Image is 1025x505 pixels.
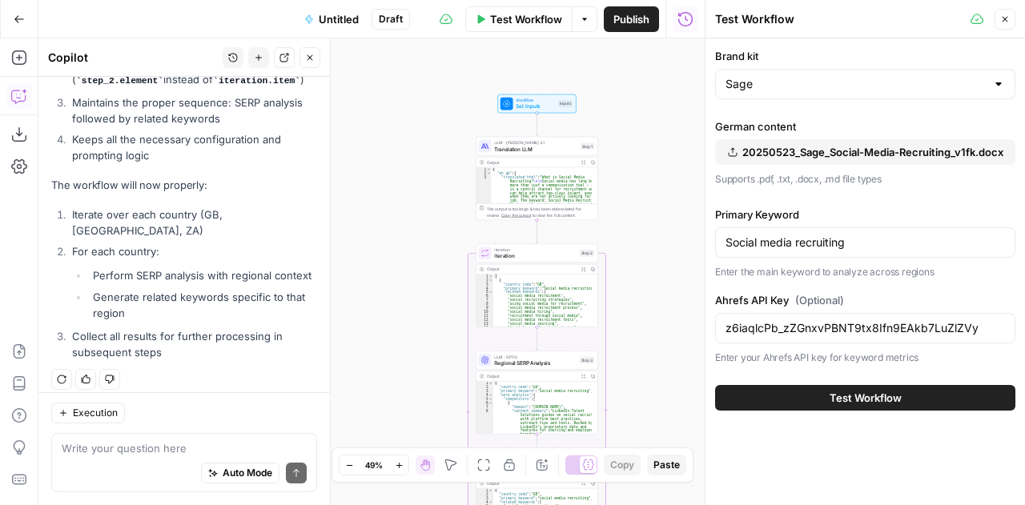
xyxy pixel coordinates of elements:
div: 7 [476,405,493,409]
input: Enter API key here [726,320,1005,336]
span: LLM · GPT-5 [494,354,576,360]
span: 49% [365,459,383,471]
g: Edge from step_1 to step_2 [536,220,538,243]
div: Inputs [558,100,573,107]
span: Copy [610,458,634,472]
button: 20250523_Sage_Social-Media-Recruiting_v1fk.docx [715,139,1015,165]
li: Perform SERP analysis with regional context [89,267,317,283]
div: Copilot [48,50,218,66]
div: Output [487,480,577,487]
span: Toggle code folding, rows 6 through 9 [488,401,492,405]
div: 14 [476,326,493,330]
div: 2 [476,171,492,175]
button: Publish [604,6,659,32]
div: Step 3 [580,357,595,364]
span: Toggle code folding, rows 4 through 23 [488,500,492,504]
li: Maintains the proper sequence: SERP analysis followed by related keywords [68,94,317,126]
div: 1 [476,488,493,492]
span: Toggle code folding, rows 1 through 24 [488,488,492,492]
button: Paste [647,455,686,475]
div: WorkflowSet InputsInputs [476,94,597,114]
span: Copy the output [501,213,531,218]
span: Iteration [494,246,576,253]
span: Toggle code folding, rows 5 through 46 [488,397,492,401]
li: Collect all results for further processing in subsequent steps [68,328,317,360]
div: 10 [476,310,493,314]
span: Test Workflow [490,11,562,27]
span: Translation LLM [494,145,577,153]
button: Execution [51,403,125,423]
span: Paste [653,458,680,472]
span: (Optional) [795,292,844,308]
p: Enter your Ahrefs API key for keyword metrics [715,350,1015,366]
li: For each country: [68,243,317,320]
div: 4 [476,393,493,397]
div: Step 2 [580,250,595,257]
div: 3 [476,496,493,500]
span: Toggle code folding, rows 1 through 67 [488,382,492,386]
button: Test Workflow [465,6,572,32]
code: step_2.element [76,76,163,86]
div: LLM · [PERSON_NAME] 4.1Translation LLMStep 1Output{ "en_gb":{ "translated_html":"What is Social M... [476,137,597,220]
button: Copy [604,455,641,475]
span: Toggle code folding, rows 5 through 26 [488,290,492,294]
span: Untitled [319,11,359,27]
label: German content [715,118,1015,134]
span: Draft [379,12,403,26]
span: Workflow [516,97,555,103]
p: Enter the main keyword to analyze across regions [715,264,1015,280]
label: Brand kit [715,48,1015,64]
span: Iteration [494,252,576,260]
div: 8 [476,302,493,306]
div: 2 [476,492,493,496]
g: Edge from step_2 to step_3 [536,327,538,350]
div: Output [487,373,577,379]
button: Auto Mode [201,463,279,483]
span: LLM · [PERSON_NAME] 4.1 [494,139,577,146]
li: Generate related keywords specific to that region [89,289,317,321]
span: Regional SERP Analysis [494,359,576,367]
g: Edge from start to step_1 [536,113,538,136]
span: Toggle code folding, rows 1 through 80 [488,275,492,279]
span: Set Inputs [516,102,555,110]
span: Toggle code folding, rows 1 through 5 [487,167,491,171]
div: 2 [476,279,493,283]
div: 12 [476,318,493,322]
div: 6 [476,294,493,298]
div: 4 [476,500,493,504]
div: This output is too large & has been abbreviated for review. to view the full content. [487,206,595,218]
div: 11 [476,314,493,318]
input: Sage [726,76,986,92]
label: Ahrefs API Key [715,292,1015,308]
button: Untitled [295,6,368,32]
div: 8 [476,409,493,436]
p: The workflow will now properly: [51,177,317,194]
div: 5 [476,290,493,294]
input: e.g., social media recruiting [726,234,1005,250]
span: Toggle code folding, rows 4 through 66 [488,393,492,397]
div: 2 [476,385,493,389]
span: Auto Mode [223,466,272,480]
div: 3 [476,389,493,393]
div: 7 [476,298,493,302]
div: 9 [476,306,493,310]
li: Keeps all the necessary configuration and prompting logic [68,131,317,163]
div: 4 [476,287,493,291]
div: Step 1 [581,142,595,150]
div: 3 [476,283,493,287]
span: Publish [613,11,649,27]
span: 20250523_Sage_Social-Media-Recruiting_v1fk.docx [742,144,1003,160]
div: 1 [476,167,492,171]
div: Output [487,267,577,273]
div: 13 [476,322,493,326]
p: Supports .pdf, .txt, .docx, .md file types [715,171,1015,187]
li: Iterate over each country (GB, [GEOGRAPHIC_DATA], ZA) [68,206,317,238]
div: 6 [476,401,493,405]
div: LLM · GPT-5Regional SERP AnalysisStep 3Output{ "country_code":"GB", "primary_keyword":"Social med... [476,351,597,434]
div: 1 [476,275,493,279]
div: 5 [476,397,493,401]
button: Test Workflow [715,385,1015,411]
span: Test Workflow [830,390,902,406]
g: Edge from step_3 to step_4 [536,434,538,457]
span: Toggle code folding, rows 2 through 4 [487,171,491,175]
